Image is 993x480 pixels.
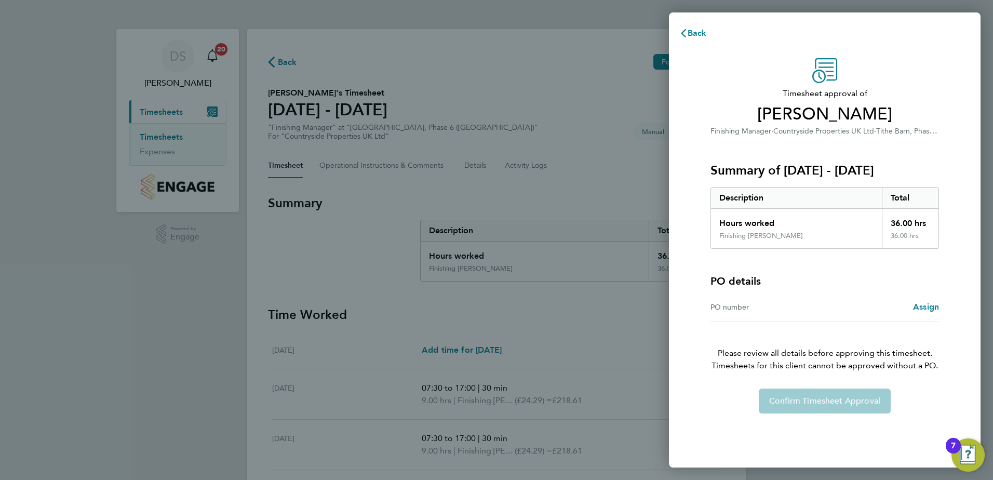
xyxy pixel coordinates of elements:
h4: PO details [710,274,761,288]
div: 36.00 hrs [882,232,939,248]
span: · [874,127,876,136]
div: Finishing [PERSON_NAME] [719,232,803,240]
p: Please review all details before approving this timesheet. [698,322,951,372]
span: [PERSON_NAME] [710,104,939,125]
button: Back [669,23,717,44]
span: Assign [913,302,939,312]
span: Back [688,28,707,38]
span: Timesheets for this client cannot be approved without a PO. [698,359,951,372]
div: 36.00 hrs [882,209,939,232]
a: Assign [913,301,939,313]
div: Total [882,188,939,208]
div: Summary of 25 - 31 Aug 2025 [710,187,939,249]
h3: Summary of [DATE] - [DATE] [710,162,939,179]
span: Countryside Properties UK Ltd [773,127,874,136]
div: Hours worked [711,209,882,232]
div: PO number [710,301,825,313]
span: Timesheet approval of [710,87,939,100]
span: · [771,127,773,136]
button: Open Resource Center, 7 new notifications [951,438,985,472]
span: Finishing Manager [710,127,771,136]
div: 7 [951,446,956,459]
div: Description [711,188,882,208]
